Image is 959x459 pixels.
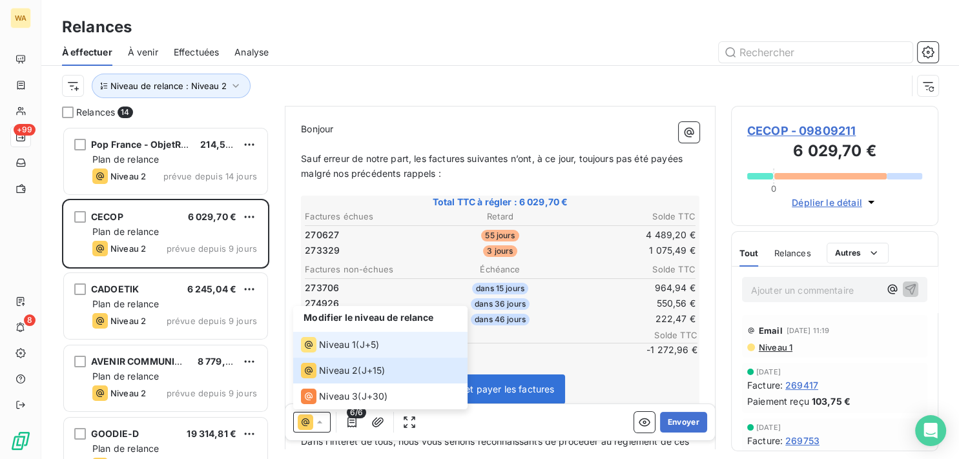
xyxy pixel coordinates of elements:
[481,230,519,241] span: 55 jours
[620,343,697,356] span: -1 272,96 €
[14,124,36,136] span: +99
[747,378,783,392] span: Facture :
[301,153,685,179] span: Sauf erreur de notre part, les factures suivantes n’ont, à ce jour, toujours pas été payées malgr...
[787,327,830,334] span: [DATE] 11:19
[91,428,139,439] span: GOODIE-D
[62,127,269,459] div: grid
[435,263,565,276] th: Échéance
[305,244,340,257] span: 273329
[167,388,257,398] span: prévue depuis 9 jours
[167,243,257,254] span: prévue depuis 9 jours
[566,243,696,258] td: 1 075,49 €
[301,389,387,404] div: (
[62,46,112,59] span: À effectuer
[91,283,139,294] span: CADOETIK
[110,316,146,326] span: Niveau 2
[174,46,220,59] span: Effectuées
[566,263,696,276] th: Solde TTC
[304,263,434,276] th: Factures non-échues
[167,316,257,326] span: prévue depuis 9 jours
[187,428,236,439] span: 19 314,81 €
[915,415,946,446] div: Open Intercom Messenger
[110,171,146,181] span: Niveau 2
[91,139,200,150] span: Pop France - ObjetRama
[566,228,696,242] td: 4 489,20 €
[756,368,781,376] span: [DATE]
[758,342,792,352] span: Niveau 1
[747,139,922,165] h3: 6 029,70 €
[234,46,269,59] span: Analyse
[756,423,781,431] span: [DATE]
[305,229,339,241] span: 270627
[472,283,528,294] span: dans 15 jours
[303,196,697,209] span: Total TTC à régler : 6 029,70 €
[747,394,809,408] span: Paiement reçu
[719,42,913,63] input: Rechercher
[660,412,707,433] button: Envoyer
[747,434,783,447] span: Facture :
[304,296,434,311] td: 274926
[110,81,227,91] span: Niveau de relance : Niveau 2
[759,325,783,336] span: Email
[91,211,123,222] span: CECOP
[566,312,696,326] td: 222,47 €
[362,390,388,403] span: J+30 )
[362,364,386,377] span: J+15 )
[92,298,159,309] span: Plan de relance
[62,15,132,39] h3: Relances
[435,210,565,223] th: Retard
[92,154,159,165] span: Plan de relance
[200,139,240,150] span: 214,50 €
[739,248,759,258] span: Tout
[620,330,697,340] span: Solde TTC
[566,210,696,223] th: Solde TTC
[747,122,922,139] span: CECOP - 09809211
[446,383,555,394] span: Voir et payer les factures
[110,388,146,398] span: Niveau 2
[319,364,358,377] span: Niveau 2
[128,46,158,59] span: À venir
[10,8,31,28] div: WA
[92,371,159,382] span: Plan de relance
[301,337,379,352] div: (
[76,106,115,119] span: Relances
[785,434,820,447] span: 269753
[187,283,237,294] span: 6 245,04 €
[110,243,146,254] span: Niveau 2
[483,245,517,257] span: 3 jours
[360,338,380,351] span: J+5 )
[304,312,433,323] span: Modifier le niveau de relance
[92,443,159,454] span: Plan de relance
[471,314,530,325] span: dans 46 jours
[92,74,251,98] button: Niveau de relance : Niveau 2
[301,363,385,378] div: (
[304,210,434,223] th: Factures échues
[566,296,696,311] td: 550,56 €
[92,226,159,237] span: Plan de relance
[188,211,237,222] span: 6 029,70 €
[10,431,31,451] img: Logo LeanPay
[788,195,882,210] button: Déplier le détail
[304,281,434,295] td: 273706
[319,390,358,403] span: Niveau 3
[785,378,818,392] span: 269417
[118,107,132,118] span: 14
[774,248,810,258] span: Relances
[301,123,333,134] span: Bonjour
[566,281,696,295] td: 964,94 €
[812,394,851,408] span: 103,75 €
[827,243,889,263] button: Autres
[771,183,776,194] span: 0
[347,407,366,418] span: 6/6
[198,356,246,367] span: 8 779,40 €
[163,171,257,181] span: prévue depuis 14 jours
[24,314,36,326] span: 8
[319,338,356,351] span: Niveau 1
[91,356,210,367] span: AVENIR COMMUNICATION
[792,196,862,209] span: Déplier le détail
[471,298,530,310] span: dans 36 jours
